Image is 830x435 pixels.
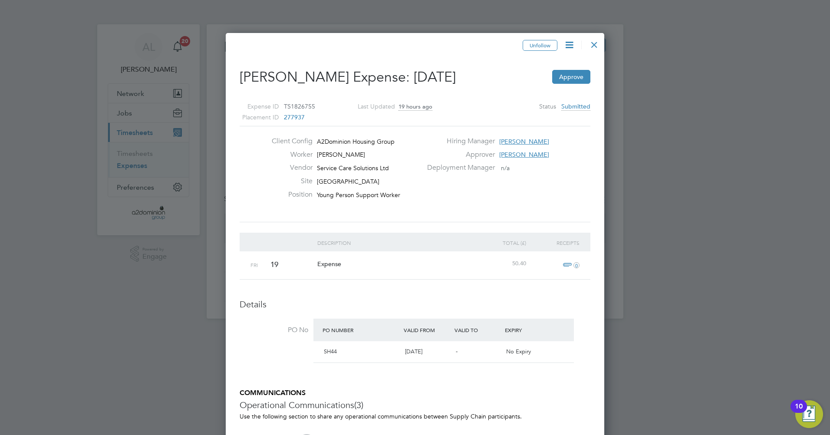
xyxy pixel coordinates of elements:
span: Young Person Support Worker [317,191,400,199]
button: Open Resource Center, 10 new notifications [795,400,823,428]
span: 277937 [284,113,305,121]
i: 0 [573,262,580,268]
span: No Expiry [506,348,531,355]
button: Approve [552,70,590,84]
button: Unfollow [523,40,557,51]
span: Expense [317,260,341,268]
label: Site [265,177,313,186]
h2: [PERSON_NAME] Expense: [240,68,590,86]
label: Deployment Manager [422,163,495,172]
label: Worker [265,150,313,159]
div: Expiry [503,322,553,338]
h3: Details [240,299,590,310]
span: [PERSON_NAME] [499,138,549,145]
span: [DATE] [405,348,422,355]
label: Approver [422,150,495,159]
label: Hiring Manager [422,137,495,146]
div: 10 [795,406,803,418]
span: SH44 [324,348,337,355]
div: Total (£) [475,233,528,253]
label: Status [539,101,556,112]
label: Expense ID [229,101,279,112]
span: (3) [354,399,363,411]
div: Description [315,233,475,253]
div: Valid From [402,322,452,338]
h5: COMMUNICATIONS [240,389,590,398]
label: Client Config [265,137,313,146]
label: Position [265,190,313,199]
p: Use the following section to share any operational communications between Supply Chain participants. [240,412,590,420]
span: [GEOGRAPHIC_DATA] [317,178,379,185]
span: Submitted [561,102,590,111]
span: - [456,348,458,355]
span: A2Dominion Housing Group [317,138,395,145]
h3: Operational Communications [240,399,590,411]
span: TS1826755 [284,102,315,110]
span: n/a [501,164,510,172]
span: Fri [250,261,258,268]
span: [PERSON_NAME] [317,151,365,158]
label: Last Updated [345,101,395,112]
span: [DATE] [414,69,456,86]
label: Placement ID [229,112,279,123]
div: Valid To [452,322,503,338]
div: PO Number [320,322,402,338]
span: [PERSON_NAME] [499,151,549,158]
label: Vendor [265,163,313,172]
span: Service Care Solutions Ltd [317,164,389,172]
span: 19 [270,260,278,269]
span: 50.40 [512,260,526,267]
span: 19 hours ago [399,103,432,111]
label: PO No [240,326,308,335]
div: Receipts [528,233,582,253]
